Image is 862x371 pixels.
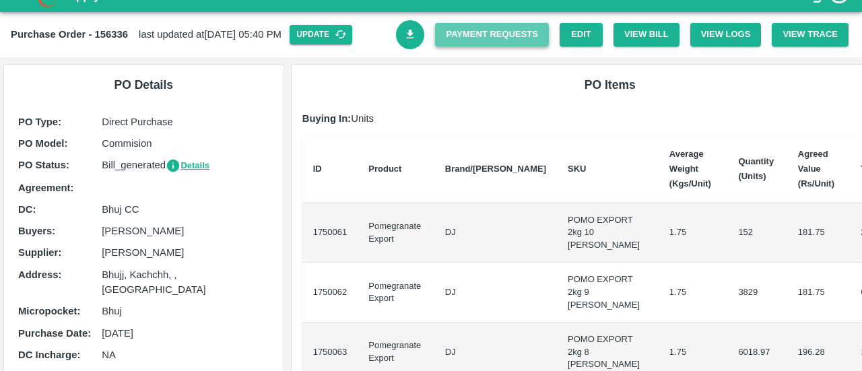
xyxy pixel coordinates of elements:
[434,263,557,323] td: DJ
[358,263,434,323] td: Pomegranate Export
[772,23,849,46] button: View Trace
[11,29,128,40] b: Purchase Order - 156336
[102,136,269,151] p: Commision
[11,25,396,44] div: last updated at [DATE] 05:40 PM
[18,138,67,149] b: PO Model :
[102,158,269,173] p: Bill_generated
[102,114,269,129] p: Direct Purchase
[102,267,269,298] p: Bhujj, Kachchh, , [GEOGRAPHIC_DATA]
[18,226,55,236] b: Buyers :
[18,182,73,193] b: Agreement:
[787,203,850,263] td: 181.75
[727,203,787,263] td: 152
[396,20,425,49] a: Download Bill
[690,23,762,46] button: View Logs
[669,149,711,189] b: Average Weight (Kgs/Unit)
[358,203,434,263] td: Pomegranate Export
[302,263,358,323] td: 1750062
[738,156,774,181] b: Quantity (Units)
[557,263,659,323] td: POMO EXPORT 2kg 9 [PERSON_NAME]
[313,164,322,174] b: ID
[102,326,269,341] p: [DATE]
[15,75,273,94] h6: PO Details
[302,113,352,124] b: Buying In:
[560,23,603,46] a: Edit
[557,203,659,263] td: POMO EXPORT 2kg 10 [PERSON_NAME]
[614,23,679,46] button: View Bill
[102,224,269,238] p: [PERSON_NAME]
[368,164,401,174] b: Product
[18,247,61,258] b: Supplier :
[798,149,834,189] b: Agreed Value (Rs/Unit)
[102,347,269,362] p: NA
[659,263,728,323] td: 1.75
[435,23,549,46] a: Payment Requests
[659,203,728,263] td: 1.75
[18,349,80,360] b: DC Incharge :
[102,245,269,260] p: [PERSON_NAME]
[727,263,787,323] td: 3829
[302,203,358,263] td: 1750061
[166,158,209,174] button: Details
[568,164,586,174] b: SKU
[18,116,61,127] b: PO Type :
[434,203,557,263] td: DJ
[787,263,850,323] td: 181.75
[18,328,91,339] b: Purchase Date :
[18,269,61,280] b: Address :
[18,306,80,316] b: Micropocket :
[445,164,546,174] b: Brand/[PERSON_NAME]
[18,204,36,215] b: DC :
[290,25,352,44] button: Update
[18,160,69,170] b: PO Status :
[102,304,269,318] p: Bhuj
[102,202,269,217] p: Bhuj CC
